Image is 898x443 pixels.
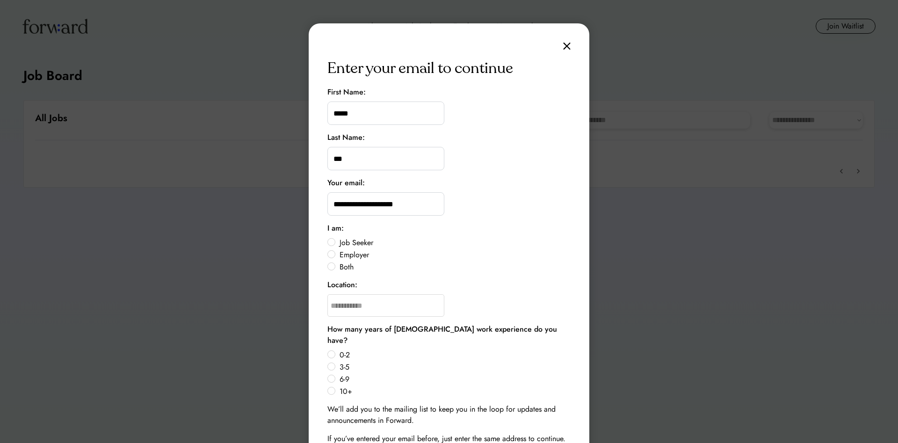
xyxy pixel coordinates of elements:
[337,376,571,383] label: 6-9
[327,132,365,143] div: Last Name:
[337,251,571,259] label: Employer
[337,363,571,371] label: 3-5
[337,351,571,359] label: 0-2
[327,87,366,98] div: First Name:
[337,263,571,271] label: Both
[337,239,571,247] label: Job Seeker
[327,279,357,290] div: Location:
[327,324,571,346] div: How many years of [DEMOGRAPHIC_DATA] work experience do you have?
[337,388,571,395] label: 10+
[327,223,344,234] div: I am:
[327,404,571,426] div: We’ll add you to the mailing list to keep you in the loop for updates and announcements in Forward.
[563,42,571,50] img: close.svg
[327,177,365,189] div: Your email:
[327,57,513,80] div: Enter your email to continue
